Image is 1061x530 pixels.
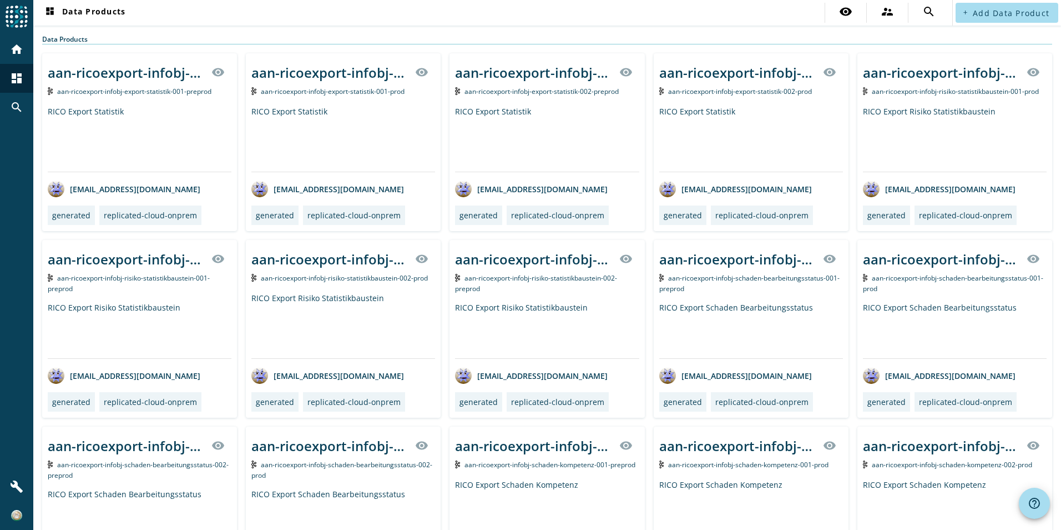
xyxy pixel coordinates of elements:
[659,302,843,358] div: RICO Export Schaden Bearbeitungsstatus
[659,367,676,384] img: avatar
[455,87,460,95] img: Kafka Topic: aan-ricoexport-infobj-export-statistik-002-preprod
[867,210,906,221] div: generated
[6,6,28,28] img: spoud-logo.svg
[11,510,22,521] img: ee7f7be0806d73fa2adc94478da769d2
[415,66,428,79] mat-icon: visibility
[251,181,404,197] div: [EMAIL_ADDRESS][DOMAIN_NAME]
[863,302,1047,358] div: RICO Export Schaden Bearbeitungsstatus
[659,250,816,268] div: aan-ricoexport-infobj-schaden-bearbeitungsstatus-001-_stage_
[48,63,205,82] div: aan-ricoexport-infobj-export-statistik-001-_stage_
[664,210,702,221] div: generated
[251,460,432,480] span: Kafka Topic: aan-ricoexport-infobj-schaden-bearbeitungsstatus-002-prod
[43,6,125,19] span: Data Products
[251,274,256,282] img: Kafka Topic: aan-ricoexport-infobj-risiko-statistikbaustein-002-prod
[455,274,460,282] img: Kafka Topic: aan-ricoexport-infobj-risiko-statistikbaustein-002-preprod
[863,461,868,468] img: Kafka Topic: aan-ricoexport-infobj-schaden-kompetenz-002-prod
[464,460,635,469] span: Kafka Topic: aan-ricoexport-infobj-schaden-kompetenz-001-preprod
[48,273,210,293] span: Kafka Topic: aan-ricoexport-infobj-risiko-statistikbaustein-001-preprod
[48,181,200,197] div: [EMAIL_ADDRESS][DOMAIN_NAME]
[251,250,408,268] div: aan-ricoexport-infobj-risiko-statistikbaustein-002-_stage_
[251,367,404,384] div: [EMAIL_ADDRESS][DOMAIN_NAME]
[455,250,612,268] div: aan-ricoexport-infobj-risiko-statistikbaustein-002-_stage_
[823,66,836,79] mat-icon: visibility
[863,106,1047,172] div: RICO Export Risiko Statistikbaustein
[42,34,1052,44] div: Data Products
[659,63,816,82] div: aan-ricoexport-infobj-export-statistik-002-_stage_
[863,273,1044,293] span: Kafka Topic: aan-ricoexport-infobj-schaden-bearbeitungsstatus-001-prod
[48,460,229,480] span: Kafka Topic: aan-ricoexport-infobj-schaden-bearbeitungsstatus-002-preprod
[261,87,405,96] span: Kafka Topic: aan-ricoexport-infobj-export-statistik-001-prod
[256,210,294,221] div: generated
[863,181,1015,197] div: [EMAIL_ADDRESS][DOMAIN_NAME]
[619,66,633,79] mat-icon: visibility
[511,210,604,221] div: replicated-cloud-onprem
[48,250,205,268] div: aan-ricoexport-infobj-risiko-statistikbaustein-001-_stage_
[455,461,460,468] img: Kafka Topic: aan-ricoexport-infobj-schaden-kompetenz-001-preprod
[863,250,1020,268] div: aan-ricoexport-infobj-schaden-bearbeitungsstatus-001-_stage_
[881,5,894,18] mat-icon: supervisor_account
[48,274,53,282] img: Kafka Topic: aan-ricoexport-infobj-risiko-statistikbaustein-001-preprod
[39,3,130,23] button: Data Products
[1027,66,1040,79] mat-icon: visibility
[10,101,23,114] mat-icon: search
[455,367,472,384] img: avatar
[211,439,225,452] mat-icon: visibility
[619,252,633,266] mat-icon: visibility
[251,181,268,197] img: avatar
[455,181,472,197] img: avatar
[664,397,702,407] div: generated
[919,210,1012,221] div: replicated-cloud-onprem
[251,87,256,95] img: Kafka Topic: aan-ricoexport-infobj-export-statistik-001-prod
[863,181,880,197] img: avatar
[464,87,619,96] span: Kafka Topic: aan-ricoexport-infobj-export-statistik-002-preprod
[48,106,231,172] div: RICO Export Statistik
[48,87,53,95] img: Kafka Topic: aan-ricoexport-infobj-export-statistik-001-preprod
[261,273,428,283] span: Kafka Topic: aan-ricoexport-infobj-risiko-statistikbaustein-002-prod
[659,367,812,384] div: [EMAIL_ADDRESS][DOMAIN_NAME]
[251,367,268,384] img: avatar
[455,181,608,197] div: [EMAIL_ADDRESS][DOMAIN_NAME]
[415,439,428,452] mat-icon: visibility
[455,63,612,82] div: aan-ricoexport-infobj-export-statistik-002-_stage_
[455,273,617,293] span: Kafka Topic: aan-ricoexport-infobj-risiko-statistikbaustein-002-preprod
[415,252,428,266] mat-icon: visibility
[872,87,1039,96] span: Kafka Topic: aan-ricoexport-infobj-risiko-statistikbaustein-001-prod
[872,460,1032,469] span: Kafka Topic: aan-ricoexport-infobj-schaden-kompetenz-002-prod
[839,5,852,18] mat-icon: visibility
[659,181,676,197] img: avatar
[973,8,1049,18] span: Add Data Product
[48,461,53,468] img: Kafka Topic: aan-ricoexport-infobj-schaden-bearbeitungsstatus-002-preprod
[659,273,840,293] span: Kafka Topic: aan-ricoexport-infobj-schaden-bearbeitungsstatus-001-preprod
[962,9,968,16] mat-icon: add
[10,480,23,493] mat-icon: build
[659,461,664,468] img: Kafka Topic: aan-ricoexport-infobj-schaden-kompetenz-001-prod
[104,210,197,221] div: replicated-cloud-onprem
[256,397,294,407] div: generated
[104,397,197,407] div: replicated-cloud-onprem
[251,63,408,82] div: aan-ricoexport-infobj-export-statistik-001-_stage_
[1027,252,1040,266] mat-icon: visibility
[1028,497,1041,510] mat-icon: help_outline
[863,63,1020,82] div: aan-ricoexport-infobj-risiko-statistikbaustein-001-_stage_
[511,397,604,407] div: replicated-cloud-onprem
[823,439,836,452] mat-icon: visibility
[659,87,664,95] img: Kafka Topic: aan-ricoexport-infobj-export-statistik-002-prod
[455,437,612,455] div: aan-ricoexport-infobj-schaden-kompetenz-001-_stage_
[52,397,90,407] div: generated
[659,274,664,282] img: Kafka Topic: aan-ricoexport-infobj-schaden-bearbeitungsstatus-001-preprod
[659,106,843,172] div: RICO Export Statistik
[251,293,435,358] div: RICO Export Risiko Statistikbaustein
[251,437,408,455] div: aan-ricoexport-infobj-schaden-bearbeitungsstatus-002-_stage_
[211,252,225,266] mat-icon: visibility
[307,210,401,221] div: replicated-cloud-onprem
[823,252,836,266] mat-icon: visibility
[715,210,809,221] div: replicated-cloud-onprem
[459,397,498,407] div: generated
[10,43,23,56] mat-icon: home
[48,367,200,384] div: [EMAIL_ADDRESS][DOMAIN_NAME]
[863,274,868,282] img: Kafka Topic: aan-ricoexport-infobj-schaden-bearbeitungsstatus-001-prod
[251,106,435,172] div: RICO Export Statistik
[48,367,64,384] img: avatar
[48,437,205,455] div: aan-ricoexport-infobj-schaden-bearbeitungsstatus-002-_stage_
[459,210,498,221] div: generated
